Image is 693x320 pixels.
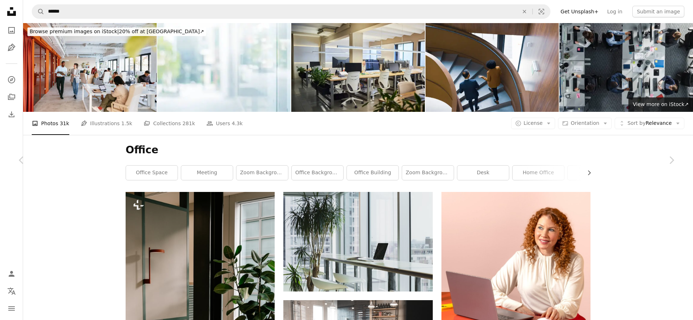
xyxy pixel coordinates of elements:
[126,144,590,157] h1: Office
[126,166,178,180] a: office space
[533,5,550,18] button: Visual search
[4,73,19,87] a: Explore
[627,120,645,126] span: Sort by
[182,119,195,127] span: 281k
[4,40,19,55] a: Illustrations
[603,6,627,17] a: Log in
[615,118,684,129] button: Sort byRelevance
[121,119,132,127] span: 1.5k
[23,23,210,40] a: Browse premium images on iStock|20% off at [GEOGRAPHIC_DATA]↗
[157,23,291,112] img: Blurred abstract glass wall from building
[402,166,454,180] a: zoom background office
[291,23,425,112] img: Empty open office space, desks chairs and computers.
[513,166,564,180] a: home office
[30,29,119,34] span: Browse premium images on iStock |
[4,284,19,298] button: Language
[627,120,672,127] span: Relevance
[283,238,432,245] a: turned off laptop computer on top of brown wooden table
[347,166,398,180] a: office building
[144,112,195,135] a: Collections 281k
[206,112,243,135] a: Users 4.3k
[511,118,555,129] button: License
[283,192,432,291] img: turned off laptop computer on top of brown wooden table
[583,166,590,180] button: scroll list to the right
[4,301,19,316] button: Menu
[632,6,684,17] button: Submit an image
[517,5,532,18] button: Clear
[232,119,243,127] span: 4.3k
[292,166,343,180] a: office background
[30,29,204,34] span: 20% off at [GEOGRAPHIC_DATA] ↗
[126,301,275,307] a: a chair sitting next to a plant in a room
[4,90,19,104] a: Collections
[558,118,612,129] button: Orientation
[633,101,689,107] span: View more on iStock ↗
[571,120,599,126] span: Orientation
[236,166,288,180] a: zoom background
[32,4,550,19] form: Find visuals sitewide
[457,166,509,180] a: desk
[559,23,693,112] img: Top Down View of Diverse Colleagues Working In Corporate Office of Hedge Fund. Using Desktop Comp...
[181,166,233,180] a: meeting
[23,23,157,112] img: Modern Collaborative Office Space with Diverse Professionals Working in a Co-Working Environment
[32,5,44,18] button: Search Unsplash
[81,112,132,135] a: Illustrations 1.5k
[4,107,19,122] a: Download History
[426,23,559,112] img: Business Colleagues Discussing on Spiral Staircase
[628,97,693,112] a: View more on iStock↗
[650,126,693,195] a: Next
[4,23,19,38] a: Photos
[524,120,543,126] span: License
[556,6,603,17] a: Get Unsplash+
[568,166,619,180] a: business
[4,267,19,281] a: Log in / Sign up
